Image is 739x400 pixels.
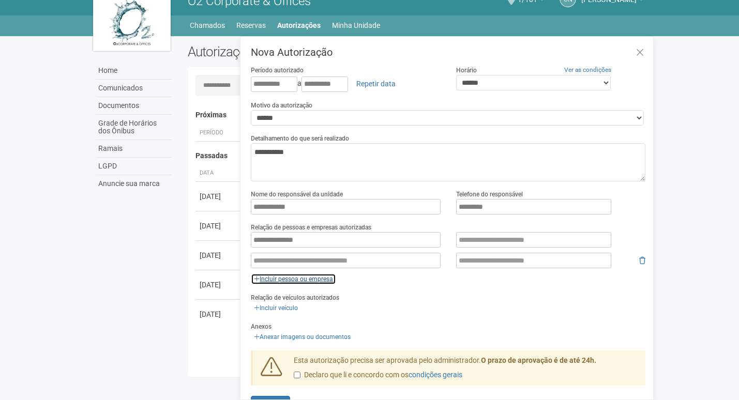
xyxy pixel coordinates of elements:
label: Declaro que li e concordo com os [294,370,462,380]
a: Minha Unidade [332,18,380,33]
a: Comunicados [96,80,172,97]
th: Data [195,165,242,182]
a: Autorizações [277,18,321,33]
a: condições gerais [409,371,462,379]
div: Esta autorização precisa ser aprovada pelo administrador. [286,356,646,386]
a: Incluir veículo [251,302,301,314]
a: Incluir pessoa ou empresa [251,273,336,285]
h2: Autorizações [188,44,409,59]
h4: Passadas [195,152,639,160]
a: Ver as condições [564,66,611,73]
label: Motivo da autorização [251,101,312,110]
h3: Nova Autorização [251,47,645,57]
a: Chamados [190,18,225,33]
a: Ramais [96,140,172,158]
a: Documentos [96,97,172,115]
label: Detalhamento do que será realizado [251,134,349,143]
div: [DATE] [200,309,238,319]
label: Telefone do responsável [456,190,523,199]
label: Anexos [251,322,272,331]
div: [DATE] [200,191,238,202]
i: Remover [639,257,645,264]
a: Grade de Horários dos Ônibus [96,115,172,140]
a: Repetir data [350,75,402,93]
label: Período autorizado [251,66,304,75]
label: Nome do responsável da unidade [251,190,343,199]
a: Reservas [236,18,266,33]
a: LGPD [96,158,172,175]
label: Horário [456,66,477,75]
div: [DATE] [200,221,238,231]
div: [DATE] [200,250,238,260]
div: [DATE] [200,280,238,290]
input: Declaro que li e concordo com oscondições gerais [294,372,300,378]
h4: Próximas [195,111,639,119]
strong: O prazo de aprovação é de até 24h. [481,356,596,364]
div: a [251,75,441,93]
a: Anuncie sua marca [96,175,172,192]
label: Relação de pessoas e empresas autorizadas [251,223,371,232]
a: Home [96,62,172,80]
th: Período [195,125,242,142]
a: Anexar imagens ou documentos [251,331,354,343]
label: Relação de veículos autorizados [251,293,339,302]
